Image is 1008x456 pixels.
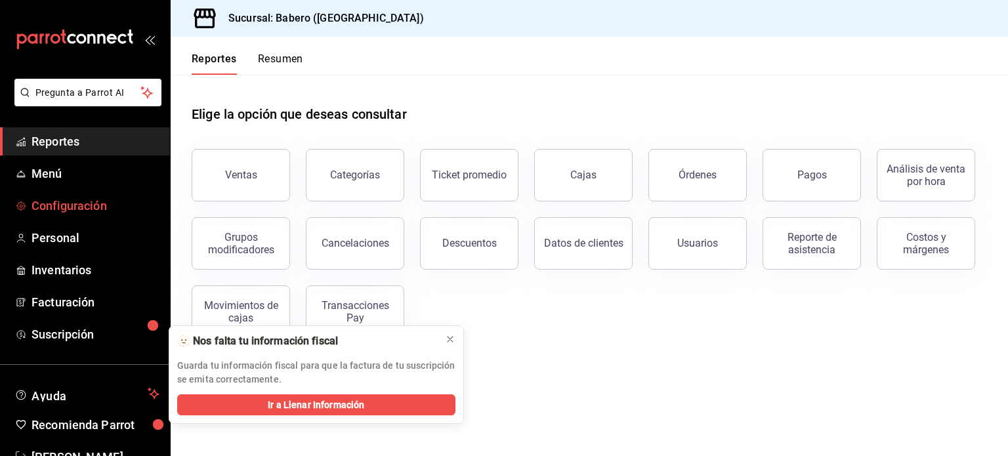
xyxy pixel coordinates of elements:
[192,285,290,338] button: Movimientos de cajas
[268,398,364,412] span: Ir a Llenar Información
[31,325,159,343] span: Suscripción
[192,104,407,124] h1: Elige la opción que deseas consultar
[648,149,747,201] button: Órdenes
[225,169,257,181] div: Ventas
[200,299,282,324] div: Movimientos de cajas
[330,169,380,181] div: Categorías
[763,149,861,201] button: Pagos
[31,293,159,311] span: Facturación
[771,231,852,256] div: Reporte de asistencia
[192,52,303,75] div: navigation tabs
[192,52,237,75] button: Reportes
[885,163,967,188] div: Análisis de venta por hora
[9,95,161,109] a: Pregunta a Parrot AI
[31,165,159,182] span: Menú
[570,167,597,183] div: Cajas
[144,34,155,45] button: open_drawer_menu
[677,237,718,249] div: Usuarios
[877,217,975,270] button: Costos y márgenes
[679,169,717,181] div: Órdenes
[31,229,159,247] span: Personal
[885,231,967,256] div: Costos y márgenes
[31,386,142,402] span: Ayuda
[177,394,455,415] button: Ir a Llenar Información
[258,52,303,75] button: Resumen
[306,149,404,201] button: Categorías
[534,217,633,270] button: Datos de clientes
[200,231,282,256] div: Grupos modificadores
[177,359,455,386] p: Guarda tu información fiscal para que la factura de tu suscripción se emita correctamente.
[648,217,747,270] button: Usuarios
[218,10,424,26] h3: Sucursal: Babero ([GEOGRAPHIC_DATA])
[420,217,518,270] button: Descuentos
[31,416,159,434] span: Recomienda Parrot
[322,237,389,249] div: Cancelaciones
[544,237,623,249] div: Datos de clientes
[192,149,290,201] button: Ventas
[14,79,161,106] button: Pregunta a Parrot AI
[31,133,159,150] span: Reportes
[35,86,141,100] span: Pregunta a Parrot AI
[31,261,159,279] span: Inventarios
[192,217,290,270] button: Grupos modificadores
[306,217,404,270] button: Cancelaciones
[797,169,827,181] div: Pagos
[314,299,396,324] div: Transacciones Pay
[534,149,633,201] a: Cajas
[420,149,518,201] button: Ticket promedio
[31,197,159,215] span: Configuración
[432,169,507,181] div: Ticket promedio
[877,149,975,201] button: Análisis de venta por hora
[177,334,434,348] div: 🫥 Nos falta tu información fiscal
[306,285,404,338] button: Transacciones Pay
[442,237,497,249] div: Descuentos
[763,217,861,270] button: Reporte de asistencia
